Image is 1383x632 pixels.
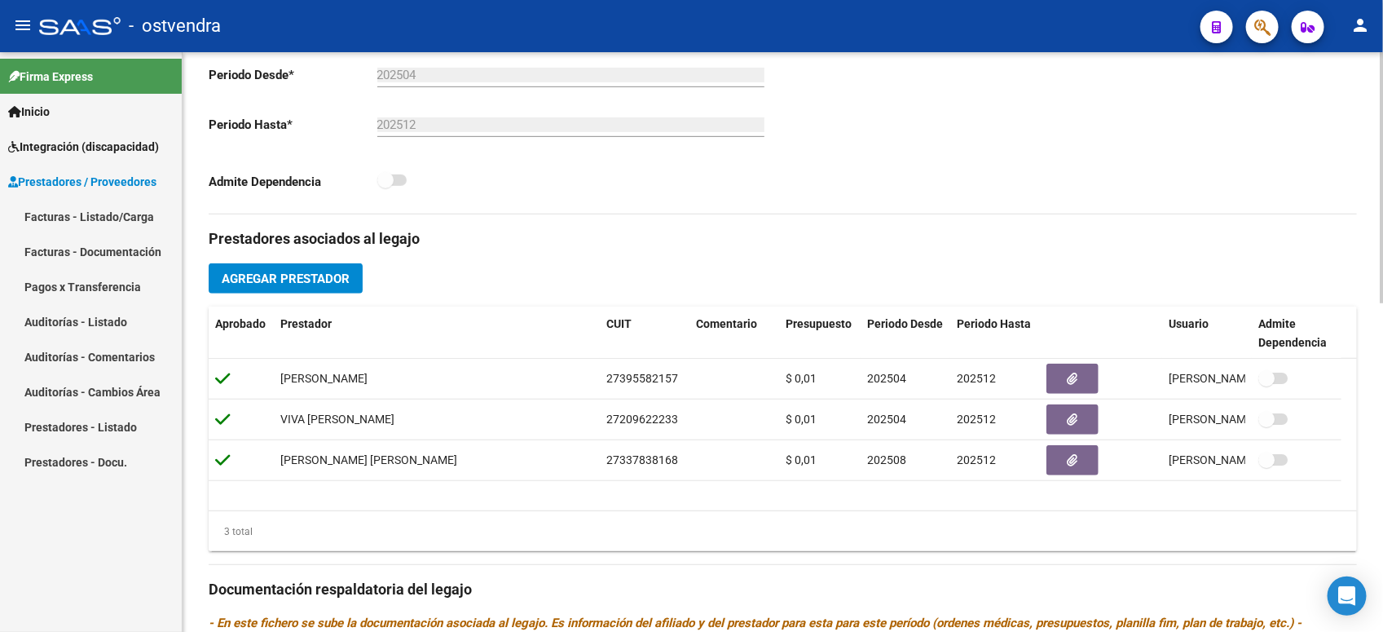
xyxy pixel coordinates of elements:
[280,451,457,470] div: [PERSON_NAME] [PERSON_NAME]
[950,307,1040,360] datatable-header-cell: Periodo Hasta
[222,272,350,286] span: Agregar Prestador
[1169,317,1209,330] span: Usuario
[867,317,943,330] span: Periodo Desde
[280,317,332,330] span: Prestador
[8,68,93,86] span: Firma Express
[696,317,757,330] span: Comentario
[867,453,906,466] span: 202508
[786,453,817,466] span: $ 0,01
[13,15,33,35] mat-icon: menu
[1169,413,1331,426] span: [PERSON_NAME] Dolian [DATE]
[957,453,996,466] span: 202512
[786,317,852,330] span: Presupuesto
[606,317,632,330] span: CUIT
[209,228,1357,250] h3: Prestadores asociados al legajo
[215,317,266,330] span: Aprobado
[861,307,950,360] datatable-header-cell: Periodo Desde
[209,263,363,294] button: Agregar Prestador
[280,369,368,388] div: [PERSON_NAME]
[1350,15,1370,35] mat-icon: person
[689,307,779,360] datatable-header-cell: Comentario
[957,372,996,385] span: 202512
[129,8,221,44] span: - ostvendra
[209,116,377,134] p: Periodo Hasta
[1252,307,1341,360] datatable-header-cell: Admite Dependencia
[280,410,394,429] div: VIVA [PERSON_NAME]
[8,103,50,121] span: Inicio
[1169,453,1331,466] span: [PERSON_NAME] Dolian [DATE]
[209,616,1302,630] i: - En este fichero se sube la documentación asociada al legajo. Es información del afiliado y del ...
[957,413,996,426] span: 202512
[1328,577,1367,616] div: Open Intercom Messenger
[8,138,159,156] span: Integración (discapacidad)
[1162,307,1252,360] datatable-header-cell: Usuario
[600,307,689,360] datatable-header-cell: CUIT
[779,307,861,360] datatable-header-cell: Presupuesto
[957,317,1031,330] span: Periodo Hasta
[606,372,678,385] span: 27395582157
[209,523,253,541] div: 3 total
[209,578,1357,601] h3: Documentación respaldatoria del legajo
[786,413,817,426] span: $ 0,01
[606,453,678,466] span: 27337838168
[209,66,377,84] p: Periodo Desde
[786,372,817,385] span: $ 0,01
[1258,317,1327,349] span: Admite Dependencia
[209,173,377,191] p: Admite Dependencia
[1169,372,1331,385] span: [PERSON_NAME] Dolian [DATE]
[8,173,156,191] span: Prestadores / Proveedores
[274,307,600,360] datatable-header-cell: Prestador
[209,307,274,360] datatable-header-cell: Aprobado
[867,372,906,385] span: 202504
[606,413,678,426] span: 27209622233
[867,413,906,426] span: 202504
